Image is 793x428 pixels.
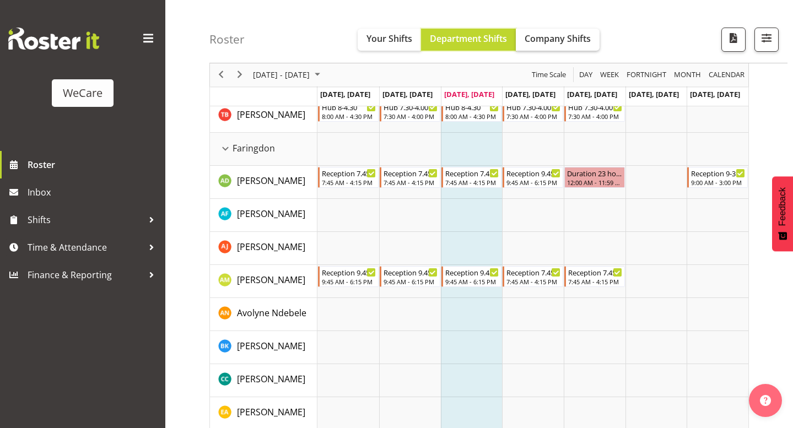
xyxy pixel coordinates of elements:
[237,406,305,418] span: [PERSON_NAME]
[63,85,103,101] div: WeCare
[691,167,745,178] div: Reception 9-3
[506,101,560,112] div: Hub 7.30-4.00
[28,212,143,228] span: Shifts
[445,112,499,121] div: 8:00 AM - 4:30 PM
[237,340,305,352] span: [PERSON_NAME]
[382,89,433,99] span: [DATE], [DATE]
[625,68,668,82] button: Fortnight
[503,266,563,287] div: Antonia Mao"s event - Reception 7.45-4.15 Begin From Thursday, October 2, 2025 at 7:45:00 AM GMT+...
[441,266,502,287] div: Antonia Mao"s event - Reception 9.45-6.15 Begin From Wednesday, October 1, 2025 at 9:45:00 AM GMT...
[506,267,560,278] div: Reception 7.45-4.15
[28,267,143,283] span: Finance & Reporting
[230,63,249,86] div: next period
[445,167,499,178] div: Reception 7.45-4.15
[430,32,507,45] span: Department Shifts
[384,277,438,286] div: 9:45 AM - 6:15 PM
[672,68,703,82] button: Timeline Month
[237,307,306,319] span: Avolyne Ndebele
[687,167,748,188] div: Aleea Devenport"s event - Reception 9-3 Begin From Sunday, October 5, 2025 at 9:00:00 AM GMT+13:0...
[568,112,622,121] div: 7:30 AM - 4:00 PM
[237,274,305,286] span: [PERSON_NAME]
[237,339,305,353] a: [PERSON_NAME]
[237,109,305,121] span: [PERSON_NAME]
[210,364,317,397] td: Charlotte Courtney resource
[503,101,563,122] div: Tyla Boyd"s event - Hub 7.30-4.00 Begin From Thursday, October 2, 2025 at 7:30:00 AM GMT+13:00 En...
[237,207,305,220] a: [PERSON_NAME]
[210,133,317,166] td: Faringdon resource
[318,101,379,122] div: Tyla Boyd"s event - Hub 8-4.30 Begin From Monday, September 29, 2025 at 8:00:00 AM GMT+13:00 Ends...
[380,266,440,287] div: Antonia Mao"s event - Reception 9.45-6.15 Begin From Tuesday, September 30, 2025 at 9:45:00 AM GM...
[530,68,568,82] button: Time Scale
[691,178,745,187] div: 9:00 AM - 3:00 PM
[567,167,622,178] div: Duration 23 hours - [PERSON_NAME]
[237,108,305,121] a: [PERSON_NAME]
[322,167,376,178] div: Reception 7.45-4.15
[444,89,494,99] span: [DATE], [DATE]
[380,167,440,188] div: Aleea Devenport"s event - Reception 7.45-4.15 Begin From Tuesday, September 30, 2025 at 7:45:00 A...
[237,405,305,419] a: [PERSON_NAME]
[506,277,560,286] div: 7:45 AM - 4:15 PM
[366,32,412,45] span: Your Shifts
[322,112,376,121] div: 8:00 AM - 4:30 PM
[322,178,376,187] div: 7:45 AM - 4:15 PM
[564,167,625,188] div: Aleea Devenport"s event - Duration 23 hours - Aleea Devenport Begin From Friday, October 3, 2025 ...
[568,101,622,112] div: Hub 7.30-4.00
[599,68,620,82] span: Week
[567,178,622,187] div: 12:00 AM - 11:59 PM
[578,68,595,82] button: Timeline Day
[503,167,563,188] div: Aleea Devenport"s event - Reception 9.45-6.15 Begin From Thursday, October 2, 2025 at 9:45:00 AM ...
[322,101,376,112] div: Hub 8-4.30
[237,175,305,187] span: [PERSON_NAME]
[28,239,143,256] span: Time & Attendance
[421,29,516,51] button: Department Shifts
[209,33,245,46] h4: Roster
[598,68,621,82] button: Timeline Week
[506,167,560,178] div: Reception 9.45-6.15
[690,89,740,99] span: [DATE], [DATE]
[318,266,379,287] div: Antonia Mao"s event - Reception 9.45-6.15 Begin From Monday, September 29, 2025 at 9:45:00 AM GMT...
[754,28,779,52] button: Filter Shifts
[210,298,317,331] td: Avolyne Ndebele resource
[629,89,679,99] span: [DATE], [DATE]
[525,32,591,45] span: Company Shifts
[708,68,746,82] span: calendar
[210,232,317,265] td: Amy Johannsen resource
[707,68,747,82] button: Month
[384,112,438,121] div: 7:30 AM - 4:00 PM
[237,208,305,220] span: [PERSON_NAME]
[380,101,440,122] div: Tyla Boyd"s event - Hub 7.30-4.00 Begin From Tuesday, September 30, 2025 at 7:30:00 AM GMT+13:00 ...
[384,101,438,112] div: Hub 7.30-4.00
[237,174,305,187] a: [PERSON_NAME]
[441,167,502,188] div: Aleea Devenport"s event - Reception 7.45-4.15 Begin From Wednesday, October 1, 2025 at 7:45:00 AM...
[237,372,305,386] a: [PERSON_NAME]
[358,29,421,51] button: Your Shifts
[445,267,499,278] div: Reception 9.45-6.15
[210,100,317,133] td: Tyla Boyd resource
[318,167,379,188] div: Aleea Devenport"s event - Reception 7.45-4.15 Begin From Monday, September 29, 2025 at 7:45:00 AM...
[721,28,746,52] button: Download a PDF of the roster according to the set date range.
[445,101,499,112] div: Hub 8-4.30
[210,331,317,364] td: Brian Ko resource
[384,267,438,278] div: Reception 9.45-6.15
[28,184,160,201] span: Inbox
[8,28,99,50] img: Rosterit website logo
[252,68,311,82] span: [DATE] - [DATE]
[320,89,370,99] span: [DATE], [DATE]
[445,178,499,187] div: 7:45 AM - 4:15 PM
[251,68,325,82] button: October 2025
[210,265,317,298] td: Antonia Mao resource
[384,178,438,187] div: 7:45 AM - 4:15 PM
[210,166,317,199] td: Aleea Devenport resource
[214,68,229,82] button: Previous
[578,68,594,82] span: Day
[516,29,600,51] button: Company Shifts
[237,240,305,253] a: [PERSON_NAME]
[210,199,317,232] td: Alex Ferguson resource
[445,277,499,286] div: 9:45 AM - 6:15 PM
[531,68,567,82] span: Time Scale
[237,373,305,385] span: [PERSON_NAME]
[441,101,502,122] div: Tyla Boyd"s event - Hub 8-4.30 Begin From Wednesday, October 1, 2025 at 8:00:00 AM GMT+13:00 Ends...
[233,142,275,155] span: Faringdon
[237,306,306,319] a: Avolyne Ndebele
[772,176,793,251] button: Feedback - Show survey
